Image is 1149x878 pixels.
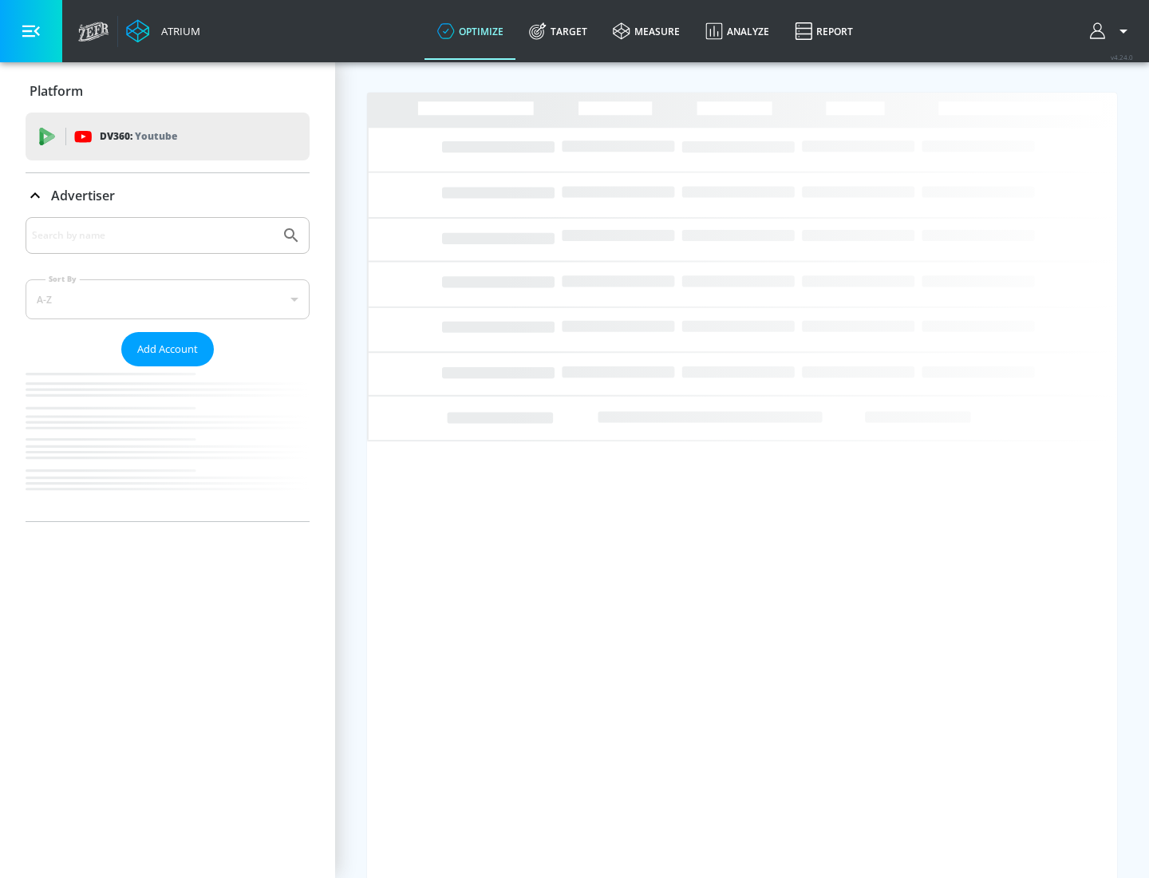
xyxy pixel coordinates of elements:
[135,128,177,144] p: Youtube
[424,2,516,60] a: optimize
[100,128,177,145] p: DV360:
[516,2,600,60] a: Target
[26,69,310,113] div: Platform
[26,217,310,521] div: Advertiser
[26,113,310,160] div: DV360: Youtube
[126,19,200,43] a: Atrium
[1111,53,1133,61] span: v 4.24.0
[26,366,310,521] nav: list of Advertiser
[121,332,214,366] button: Add Account
[693,2,782,60] a: Analyze
[155,24,200,38] div: Atrium
[782,2,866,60] a: Report
[600,2,693,60] a: measure
[137,340,198,358] span: Add Account
[26,279,310,319] div: A-Z
[45,274,80,284] label: Sort By
[26,173,310,218] div: Advertiser
[51,187,115,204] p: Advertiser
[30,82,83,100] p: Platform
[32,225,274,246] input: Search by name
